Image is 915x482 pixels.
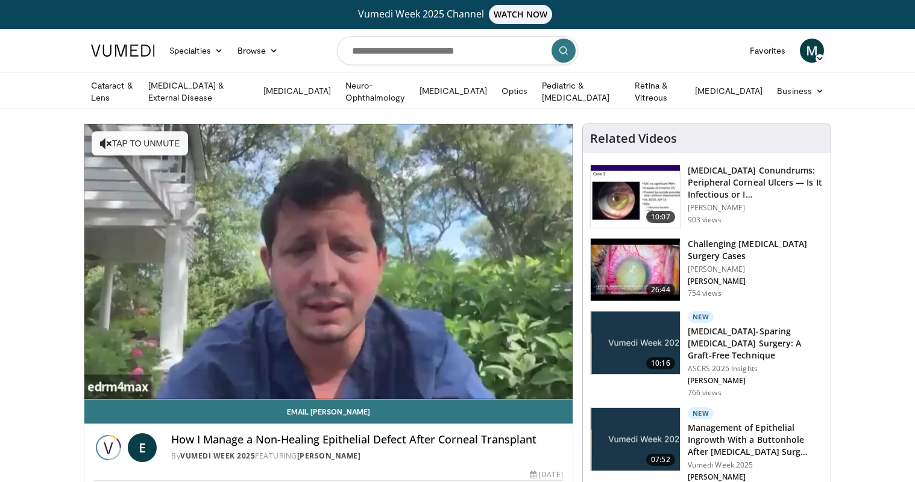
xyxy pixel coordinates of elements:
span: 26:44 [646,284,675,296]
h3: Challenging [MEDICAL_DATA] Surgery Cases [688,238,823,262]
a: Retina & Vitreous [627,80,688,104]
a: [MEDICAL_DATA] [688,79,770,103]
a: Optics [494,79,535,103]
input: Search topics, interventions [337,36,578,65]
a: Business [770,79,831,103]
a: Neuro-Ophthalmology [338,80,412,104]
span: 07:52 [646,454,675,466]
img: VuMedi Logo [91,45,155,57]
a: [MEDICAL_DATA] [256,79,338,103]
a: [MEDICAL_DATA] & External Disease [141,80,256,104]
a: M [800,39,824,63]
p: [PERSON_NAME] [688,376,823,386]
a: Email [PERSON_NAME] [84,399,573,424]
video-js: Video Player [84,124,573,399]
h4: Related Videos [590,131,677,146]
a: [MEDICAL_DATA] [412,79,494,103]
p: New [688,407,714,419]
a: Favorites [743,39,793,63]
div: By FEATURING [171,451,563,462]
p: 754 views [688,289,722,298]
p: [PERSON_NAME] [688,264,823,274]
p: New [688,311,714,323]
p: [PERSON_NAME] [688,277,823,286]
h4: How I Manage a Non-Healing Epithelial Defect After Corneal Transplant [171,433,563,446]
a: Specialties [162,39,230,63]
a: Vumedi Week 2025 ChannelWATCH NOW [93,5,822,24]
p: 766 views [688,388,722,398]
a: 10:16 New [MEDICAL_DATA]-Sparing [MEDICAL_DATA] Surgery: A Graft-Free Technique ASCRS 2025 Insigh... [590,311,823,398]
p: Vumedi Week 2025 [688,460,823,470]
button: Tap to unmute [92,131,188,155]
span: 10:07 [646,211,675,223]
h3: [MEDICAL_DATA]-Sparing [MEDICAL_DATA] Surgery: A Graft-Free Technique [688,325,823,361]
a: [PERSON_NAME] [297,451,361,461]
a: Vumedi Week 2025 [180,451,255,461]
p: [PERSON_NAME] [688,203,823,213]
img: Vumedi Week 2025 [94,433,123,462]
h3: Management of Epithelial Ingrowth With a Buttonhole After [MEDICAL_DATA] Surg… [688,422,823,458]
span: WATCH NOW [489,5,553,24]
p: [PERSON_NAME] [688,472,823,482]
h3: [MEDICAL_DATA] Conundrums: Peripheral Corneal Ulcers — Is It Infectious or I… [688,164,823,201]
a: 26:44 Challenging [MEDICAL_DATA] Surgery Cases [PERSON_NAME] [PERSON_NAME] 754 views [590,238,823,302]
a: Cataract & Lens [84,80,141,104]
p: ASCRS 2025 Insights [688,364,823,374]
img: 5ede7c1e-2637-46cb-a546-16fd546e0e1e.150x105_q85_crop-smart_upscale.jpg [591,165,680,228]
a: 10:07 [MEDICAL_DATA] Conundrums: Peripheral Corneal Ulcers — Is It Infectious or I… [PERSON_NAME]... [590,164,823,228]
span: 10:16 [646,357,675,369]
a: Browse [230,39,286,63]
img: af7cb505-fca8-4258-9910-2a274f8a3ee4.jpg.150x105_q85_crop-smart_upscale.jpg [591,408,680,471]
div: [DATE] [530,469,562,480]
img: e2db3364-8554-489a-9e60-297bee4c90d2.jpg.150x105_q85_crop-smart_upscale.jpg [591,311,680,374]
a: Pediatric & [MEDICAL_DATA] [535,80,627,104]
p: 903 views [688,215,722,225]
img: 05a6f048-9eed-46a7-93e1-844e43fc910c.150x105_q85_crop-smart_upscale.jpg [591,239,680,301]
a: E [128,433,157,462]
